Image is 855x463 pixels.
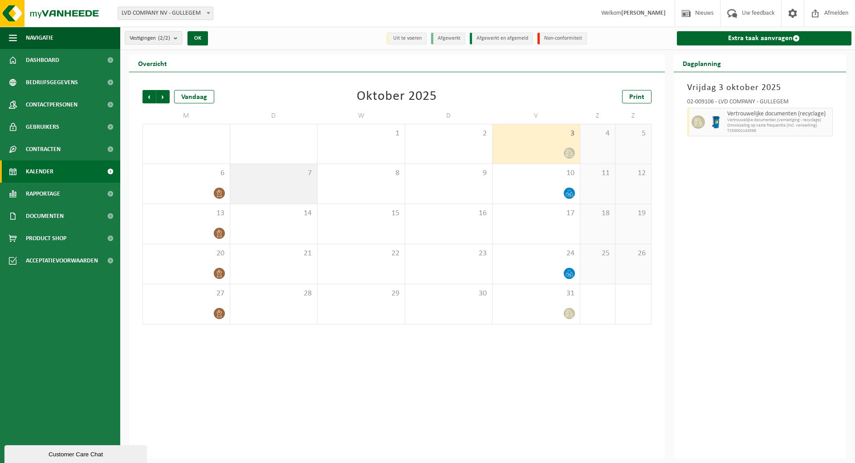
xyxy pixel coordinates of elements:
span: LVD COMPANY NV - GULLEGEM [118,7,213,20]
span: T250002143598 [727,128,831,134]
span: Vorige [142,90,156,103]
span: Gebruikers [26,116,59,138]
td: M [142,108,230,124]
span: Documenten [26,205,64,227]
div: Oktober 2025 [357,90,437,103]
span: 6 [147,168,225,178]
h2: Overzicht [129,54,176,72]
iframe: chat widget [4,443,149,463]
div: 02-009106 - LVD COMPANY - GULLEGEM [687,99,833,108]
span: Product Shop [26,227,66,250]
span: 20 [147,249,225,258]
td: D [230,108,318,124]
span: 24 [497,249,575,258]
span: 5 [620,129,646,139]
a: Extra taak aanvragen [677,31,852,45]
span: 18 [585,209,611,218]
span: 30 [410,289,488,299]
span: Vertrouwelijke documenten (recyclage) [727,111,831,118]
span: 21 [235,249,313,258]
span: 29 [322,289,400,299]
h2: Dagplanning [674,54,730,72]
span: Omwisseling op vaste frequentie (incl. verwerking) [727,123,831,128]
td: W [318,108,405,124]
span: 19 [620,209,646,218]
span: 7 [235,168,313,178]
span: Vertrouwelijke documenten (vernietiging - recyclage) [727,118,831,123]
span: Bedrijfsgegevens [26,71,78,94]
span: Navigatie [26,27,53,49]
img: WB-0240-HPE-BE-09 [709,115,723,129]
span: Dashboard [26,49,59,71]
span: 27 [147,289,225,299]
td: Z [615,108,651,124]
a: Print [622,90,651,103]
span: 12 [620,168,646,178]
span: 3 [497,129,575,139]
span: 22 [322,249,400,258]
span: Acceptatievoorwaarden [26,250,98,272]
button: OK [187,31,208,45]
li: Uit te voeren [387,33,427,45]
li: Non-conformiteit [537,33,587,45]
span: 4 [585,129,611,139]
span: 2 [410,129,488,139]
span: 26 [620,249,646,258]
span: 23 [410,249,488,258]
span: Vestigingen [130,32,170,45]
td: Z [580,108,616,124]
span: 17 [497,209,575,218]
span: Volgende [156,90,170,103]
div: Vandaag [174,90,214,103]
count: (2/2) [158,35,170,41]
h3: Vrijdag 3 oktober 2025 [687,81,833,94]
span: 15 [322,209,400,218]
span: Contracten [26,138,61,160]
span: 28 [235,289,313,299]
strong: [PERSON_NAME] [621,10,666,16]
span: 13 [147,209,225,218]
button: Vestigingen(2/2) [125,31,182,45]
li: Afgewerkt en afgemeld [470,33,533,45]
span: Print [629,94,644,101]
td: D [405,108,493,124]
span: 16 [410,209,488,218]
span: Rapportage [26,183,60,205]
span: 25 [585,249,611,258]
span: 31 [497,289,575,299]
span: 9 [410,168,488,178]
li: Afgewerkt [431,33,465,45]
td: V [493,108,580,124]
span: 11 [585,168,611,178]
span: Kalender [26,160,53,183]
span: 8 [322,168,400,178]
span: 10 [497,168,575,178]
span: 1 [322,129,400,139]
span: 14 [235,209,313,218]
span: Contactpersonen [26,94,77,116]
